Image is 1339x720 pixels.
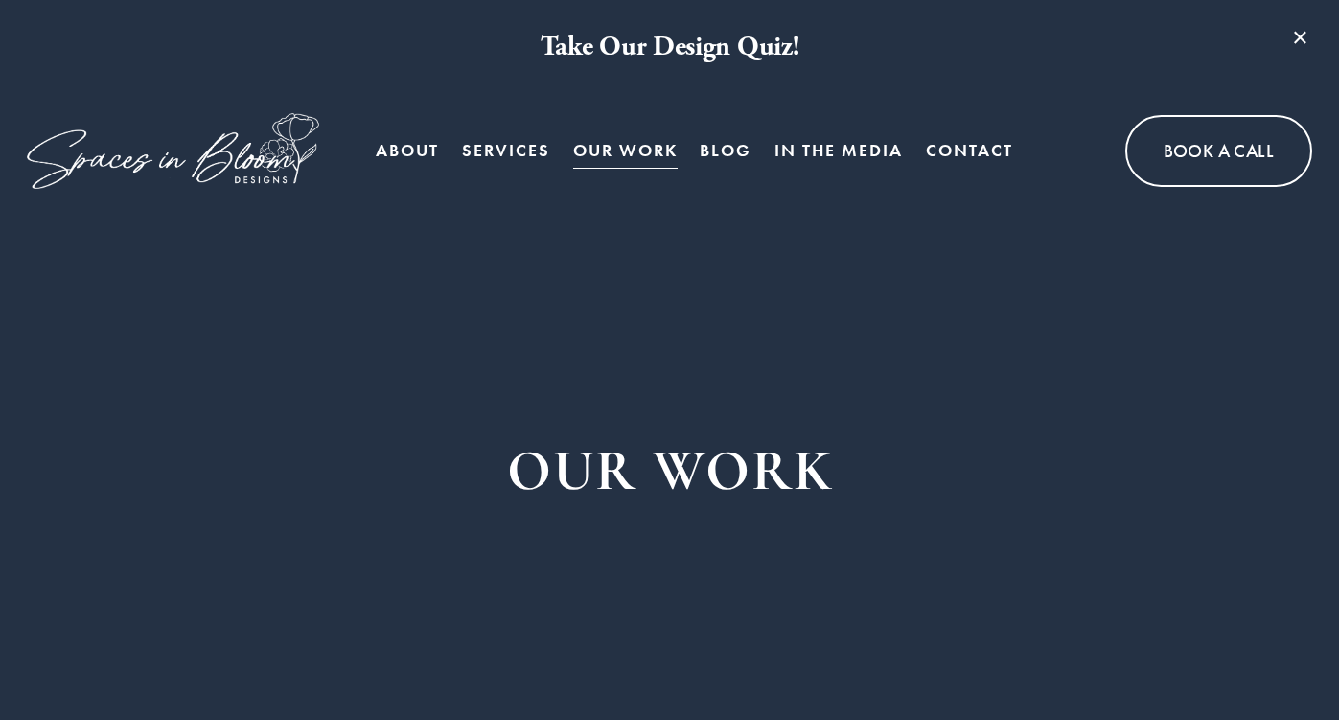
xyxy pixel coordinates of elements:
img: Spaces in Bloom Designs [27,113,319,189]
a: Contact [926,131,1013,170]
a: Services [462,131,550,170]
a: Our Work [573,131,678,170]
a: In the Media [774,131,903,170]
a: About [376,131,439,170]
a: Book A Call [1125,115,1312,187]
a: Blog [700,131,751,170]
h1: OUR WORK [95,431,1245,511]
